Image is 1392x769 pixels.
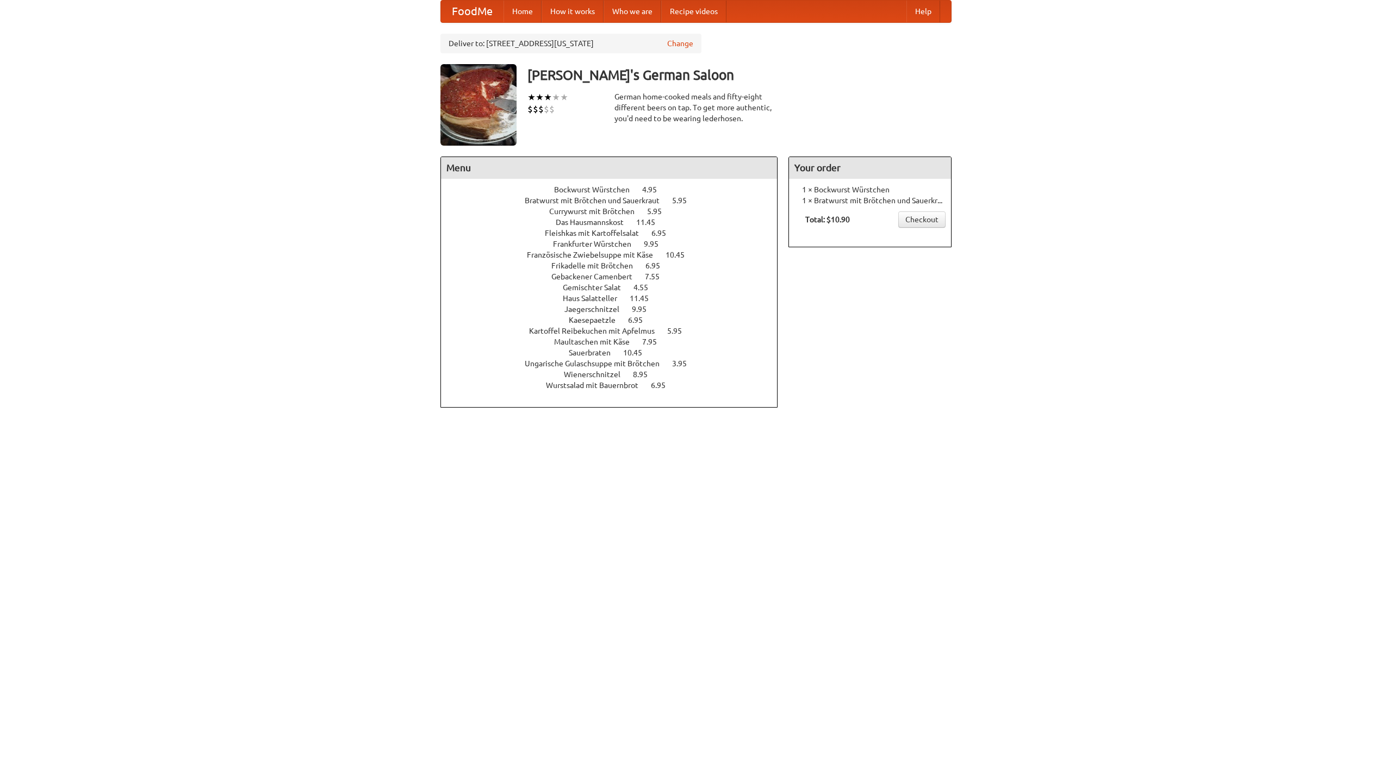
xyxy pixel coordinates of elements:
span: Kaesepaetzle [569,316,626,324]
span: 5.95 [672,196,698,205]
span: Bratwurst mit Brötchen und Sauerkraut [525,196,670,205]
div: Deliver to: [STREET_ADDRESS][US_STATE] [440,34,701,53]
div: German home-cooked meals and fifty-eight different beers on tap. To get more authentic, you'd nee... [614,91,778,124]
a: Bockwurst Würstchen 4.95 [554,185,677,194]
span: 6.95 [628,316,654,324]
a: Change [667,38,693,49]
li: $ [527,103,533,115]
li: $ [538,103,544,115]
span: Französische Zwiebelsuppe mit Käse [527,251,664,259]
span: Bockwurst Würstchen [554,185,641,194]
a: Currywurst mit Brötchen 5.95 [549,207,682,216]
a: Gebackener Camenbert 7.55 [551,272,680,281]
li: 1 × Bratwurst mit Brötchen und Sauerkraut [794,195,946,206]
a: Kaesepaetzle 6.95 [569,316,663,324]
span: Gebackener Camenbert [551,272,643,281]
span: 4.95 [642,185,668,194]
span: 10.45 [666,251,695,259]
li: 1 × Bockwurst Würstchen [794,184,946,195]
li: ★ [527,91,536,103]
span: Jaegerschnitzel [564,305,630,314]
li: ★ [560,91,568,103]
li: ★ [536,91,544,103]
span: 5.95 [647,207,673,216]
span: Fleishkas mit Kartoffelsalat [545,229,650,237]
a: Recipe videos [661,1,726,22]
li: ★ [552,91,560,103]
h4: Menu [441,157,777,179]
a: Wienerschnitzel 8.95 [564,370,668,379]
a: Home [504,1,542,22]
span: Frikadelle mit Brötchen [551,261,644,270]
a: Ungarische Gulaschsuppe mit Brötchen 3.95 [525,359,707,368]
span: 9.95 [632,305,657,314]
a: Fleishkas mit Kartoffelsalat 6.95 [545,229,686,237]
a: Maultaschen mit Käse 7.95 [554,337,677,346]
span: 11.45 [636,218,666,227]
a: Jaegerschnitzel 9.95 [564,305,667,314]
span: Gemischter Salat [563,283,632,292]
span: Sauerbraten [569,348,622,357]
span: 6.95 [645,261,671,270]
span: 7.95 [642,337,668,346]
a: Help [906,1,940,22]
a: Wurstsalad mit Bauernbrot 6.95 [546,381,686,390]
span: Currywurst mit Brötchen [549,207,645,216]
span: Wienerschnitzel [564,370,631,379]
a: Frankfurter Würstchen 9.95 [553,240,679,248]
li: ★ [544,91,552,103]
li: $ [533,103,538,115]
a: Gemischter Salat 4.55 [563,283,668,292]
a: Französische Zwiebelsuppe mit Käse 10.45 [527,251,705,259]
a: Sauerbraten 10.45 [569,348,662,357]
span: 6.95 [651,229,677,237]
b: Total: $10.90 [805,215,850,224]
span: 11.45 [630,294,660,303]
a: FoodMe [441,1,504,22]
span: 8.95 [633,370,658,379]
a: How it works [542,1,604,22]
span: 7.55 [645,272,670,281]
span: Frankfurter Würstchen [553,240,642,248]
span: 3.95 [672,359,698,368]
span: 10.45 [623,348,653,357]
a: Haus Salatteller 11.45 [563,294,669,303]
span: Kartoffel Reibekuchen mit Apfelmus [529,327,666,335]
span: 9.95 [644,240,669,248]
span: Maultaschen mit Käse [554,337,641,346]
a: Checkout [898,211,946,228]
a: Kartoffel Reibekuchen mit Apfelmus 5.95 [529,327,702,335]
span: 4.55 [633,283,659,292]
span: 6.95 [651,381,676,390]
h4: Your order [789,157,951,179]
a: Frikadelle mit Brötchen 6.95 [551,261,680,270]
a: Das Hausmannskost 11.45 [556,218,675,227]
span: Haus Salatteller [563,294,628,303]
h3: [PERSON_NAME]'s German Saloon [527,64,952,86]
span: 5.95 [667,327,693,335]
span: Wurstsalad mit Bauernbrot [546,381,649,390]
li: $ [544,103,549,115]
a: Who we are [604,1,661,22]
span: Ungarische Gulaschsuppe mit Brötchen [525,359,670,368]
a: Bratwurst mit Brötchen und Sauerkraut 5.95 [525,196,707,205]
img: angular.jpg [440,64,517,146]
span: Das Hausmannskost [556,218,635,227]
li: $ [549,103,555,115]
